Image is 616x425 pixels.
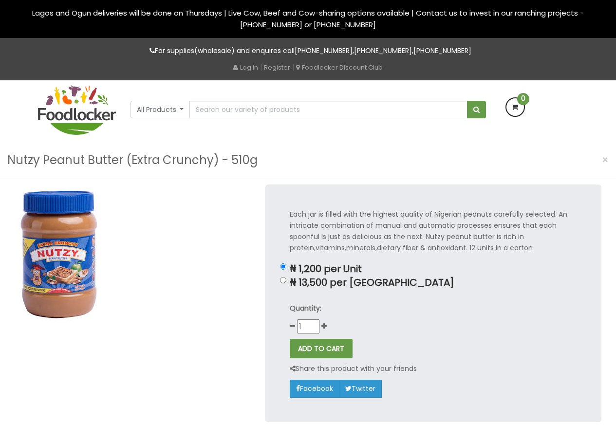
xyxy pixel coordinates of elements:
[290,277,577,288] p: ₦ 13,500 per [GEOGRAPHIC_DATA]
[292,62,294,72] span: |
[264,63,290,72] a: Register
[290,263,577,275] p: ₦ 1,200 per Unit
[290,209,577,254] p: Each jar is filled with the highest quality of Nigerian peanuts carefully selected. An intricate ...
[7,151,258,169] h3: Nutzy Peanut Butter (Extra Crunchy) - 510g
[339,380,382,397] a: Twitter
[38,85,116,135] img: FoodLocker
[295,46,353,55] a: [PHONE_NUMBER]
[32,8,584,30] span: Lagos and Ogun deliveries will be done on Thursdays | Live Cow, Beef and Cow-sharing options avai...
[290,339,353,358] button: ADD TO CART
[131,101,190,118] button: All Products
[290,380,339,397] a: Facebook
[290,303,321,313] strong: Quantity:
[280,263,286,270] input: ₦ 1,200 per Unit
[280,277,286,283] input: ₦ 13,500 per [GEOGRAPHIC_DATA]
[354,46,412,55] a: [PHONE_NUMBER]
[260,62,262,72] span: |
[189,101,467,118] input: Search our variety of products
[517,93,529,105] span: 0
[296,63,383,72] a: Foodlocker Discount Club
[602,153,609,167] span: ×
[15,185,101,322] img: Nutzy Peanut Butter (Extra Crunchy) - 510g
[233,63,258,72] a: Log in
[413,46,471,55] a: [PHONE_NUMBER]
[38,45,579,56] p: For supplies(wholesale) and enquires call , ,
[290,363,417,374] p: Share this product with your friends
[597,150,614,170] button: Close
